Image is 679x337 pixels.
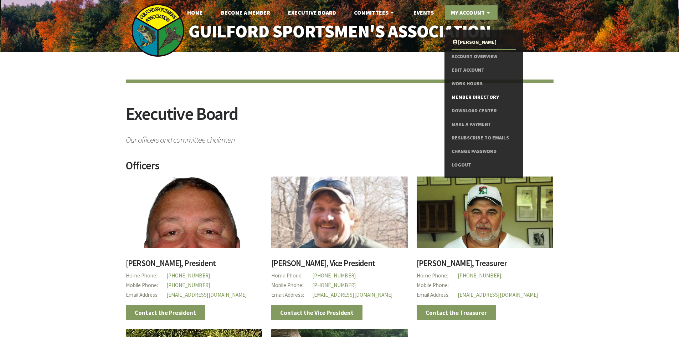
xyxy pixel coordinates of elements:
a: [EMAIL_ADDRESS][DOMAIN_NAME] [458,291,538,298]
a: Member Directory [452,91,515,104]
a: [PERSON_NAME] [452,36,515,49]
span: Our officers and committee chairmen [126,132,554,144]
a: Edit Account [452,63,515,77]
a: Make a Payment [452,118,515,131]
h3: [PERSON_NAME], Vice President [271,259,408,271]
span: Mobile Phone [271,281,312,290]
span: Email Address [271,290,312,300]
h3: [PERSON_NAME], Treasurer [417,259,553,271]
span: Email Address [126,290,167,300]
a: [PHONE_NUMBER] [312,282,356,289]
a: Logout [452,158,515,172]
a: Download Center [452,104,515,118]
a: My Account [445,5,498,20]
span: Mobile Phone [126,281,167,290]
a: [EMAIL_ADDRESS][DOMAIN_NAME] [312,291,393,298]
a: [PHONE_NUMBER] [312,272,356,279]
a: [EMAIL_ADDRESS][DOMAIN_NAME] [166,291,247,298]
a: Become A Member [215,5,276,20]
a: Contact the President [126,305,205,320]
a: [PHONE_NUMBER] [166,272,210,279]
img: logo_sm.png [131,4,185,57]
h2: Executive Board [126,105,554,132]
a: Committees [348,5,401,20]
a: Work Hours [452,77,515,91]
a: Change Password [452,145,515,158]
a: Contact the Vice President [271,305,363,320]
a: Contact the Treasurer [417,305,496,320]
a: [PHONE_NUMBER] [166,282,210,289]
a: [PHONE_NUMBER] [458,272,501,279]
a: Events [408,5,439,20]
h2: Officers [126,160,554,177]
a: Home [181,5,209,20]
a: Executive Board [282,5,342,20]
h3: [PERSON_NAME], President [126,259,262,271]
a: Resubscribe to Emails [452,131,515,145]
span: Email Address [417,290,458,300]
span: Mobile Phone [417,281,458,290]
a: Account Overview [452,50,515,63]
span: Home Phone [417,271,458,281]
a: Guilford Sportsmen's Association [173,16,506,47]
span: Home Phone [271,271,312,281]
span: Home Phone [126,271,167,281]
